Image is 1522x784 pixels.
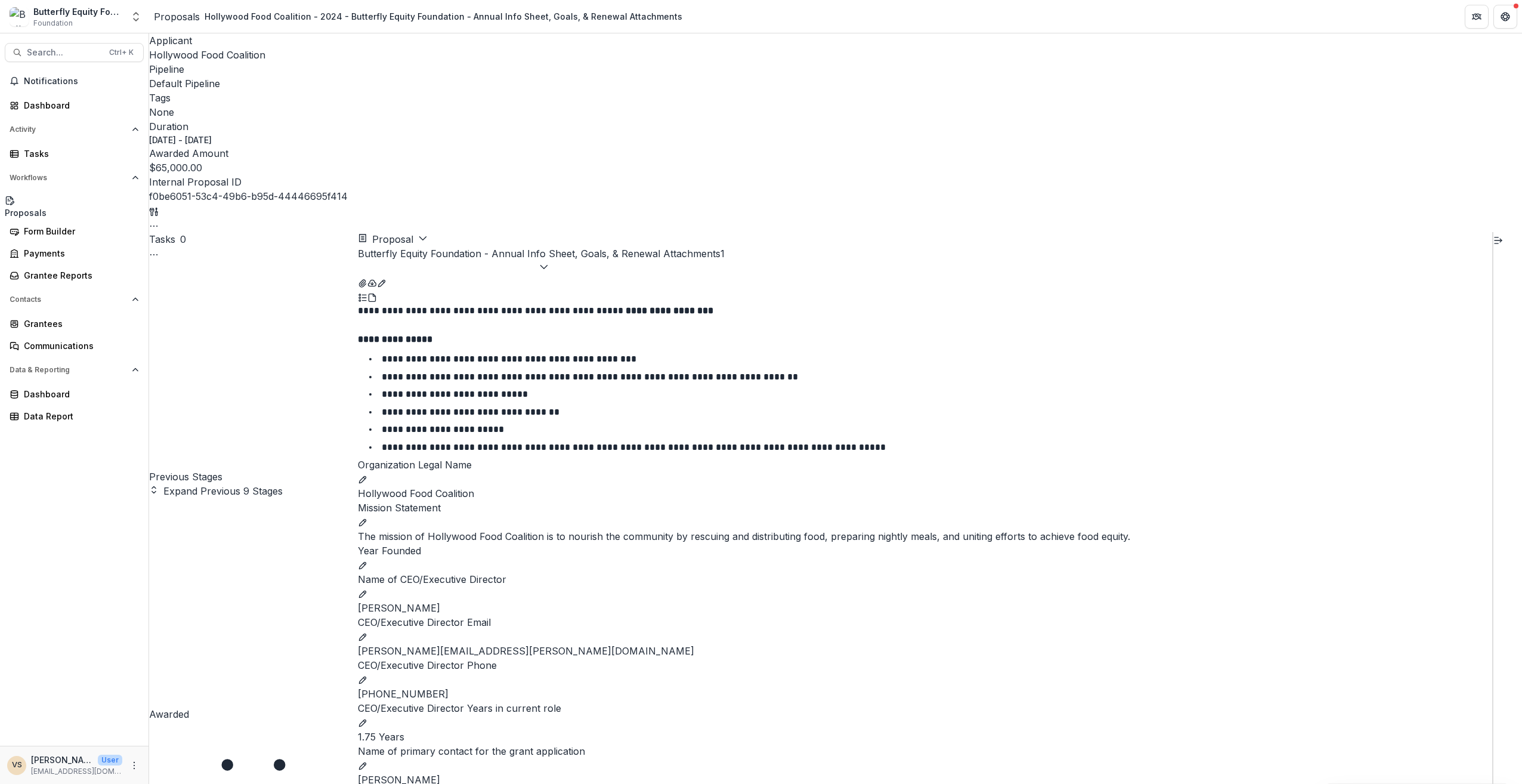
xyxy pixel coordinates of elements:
[358,544,1492,558] p: Year Founded
[128,5,144,29] button: Open entity switcher
[10,295,127,304] span: Contacts
[24,388,134,400] div: Dashboard
[358,529,1492,544] p: The mission of Hollywood Food Coalition is to nourish the community by rescuing and distributing ...
[149,470,358,484] h4: Previous Stages
[205,10,682,23] div: Hollywood Food Coalition - 2024 - Butterfly Equity Foundation - Annual Info Sheet, Goals, & Renew...
[24,410,134,422] div: Data Report
[127,758,141,773] button: More
[358,572,1492,587] p: Name of CEO/Executive Director
[24,225,134,237] div: Form Builder
[149,232,175,246] h3: Tasks
[5,336,144,356] a: Communications
[149,160,202,175] p: $65,000.00
[5,168,144,187] button: Open Workflows
[5,43,144,62] button: Search...
[358,275,367,289] button: View Attached Files
[149,62,1522,76] p: Pipeline
[358,501,1492,515] p: Mission Statement
[5,290,144,309] button: Open Contacts
[372,233,413,245] span: Proposal
[149,76,220,91] p: Default Pipeline
[358,289,367,304] button: Plaintext view
[358,246,725,275] button: Butterfly Equity Foundation - Annual Info Sheet, Goals, & Renewal Attachments1
[5,266,144,285] a: Grantee Reports
[149,484,283,498] button: Expand Previous 9 Stages
[154,10,200,24] a: Proposals
[180,233,186,245] span: 0
[367,289,377,304] button: PDF view
[358,515,367,529] button: edit
[5,120,144,139] button: Open Activity
[358,629,367,644] button: edit
[149,175,1522,189] p: Internal Proposal ID
[149,119,1522,134] p: Duration
[5,221,144,241] a: Form Builder
[358,615,1492,629] p: CEO/Executive Director Email
[358,587,367,601] button: edit
[31,754,93,766] p: [PERSON_NAME]
[1493,5,1517,29] button: Get Help
[149,33,1522,48] p: Applicant
[107,46,136,59] div: Ctrl + K
[358,701,1492,715] p: CEO/Executive Director Years in current role
[24,317,134,330] div: Grantees
[358,248,720,260] span: Butterfly Equity Foundation - Annual Info Sheet, Goals, & Renewal Attachments
[358,715,367,730] button: edit
[358,458,1492,472] p: Organization Legal Name
[5,406,144,426] a: Data Report
[149,707,358,721] h4: Awarded
[358,672,367,687] button: edit
[358,758,367,773] button: edit
[24,247,134,260] div: Payments
[31,766,122,777] p: [EMAIL_ADDRESS][DOMAIN_NAME]
[149,189,348,203] p: f0be6051-53c4-49b6-b95d-44446695f414
[5,206,47,219] div: Proposals
[358,730,1492,744] p: 1.75 Years
[10,125,127,134] span: Activity
[358,645,694,657] a: [PERSON_NAME][EMAIL_ADDRESS][PERSON_NAME][DOMAIN_NAME]
[24,339,134,352] div: Communications
[5,144,144,163] a: Tasks
[10,366,127,374] span: Data & Reporting
[24,269,134,282] div: Grantee Reports
[5,384,144,404] a: Dashboard
[358,232,428,246] button: Proposal
[149,146,1522,160] p: Awarded Amount
[5,192,47,219] a: Proposals
[149,134,212,146] p: [DATE] - [DATE]
[24,147,134,160] div: Tasks
[149,49,265,61] a: Hollywood Food Coalition
[24,99,134,112] div: Dashboard
[27,48,102,58] span: Search...
[5,314,144,334] a: Grantees
[10,174,127,182] span: Workflows
[33,5,123,18] div: Butterfly Equity Foundation
[358,486,1492,501] p: Hollywood Food Coalition
[12,761,22,769] div: Vannesa Santos
[720,248,725,260] span: 1
[149,105,174,119] p: None
[5,95,144,115] a: Dashboard
[377,275,386,289] button: Edit as form
[358,472,367,486] button: edit
[5,243,144,263] a: Payments
[358,687,1492,701] p: [PHONE_NUMBER]
[358,744,1492,758] p: Name of primary contact for the grant application
[5,360,144,379] button: Open Data & Reporting
[5,72,144,91] button: Notifications
[149,246,159,261] button: Toggle View Cancelled Tasks
[358,558,367,572] button: edit
[154,8,687,25] nav: breadcrumb
[358,601,1492,615] p: [PERSON_NAME]
[24,76,139,87] span: Notifications
[358,658,1492,672] p: CEO/Executive Director Phone
[1493,232,1503,246] button: Expand right
[1465,5,1489,29] button: Partners
[10,7,29,26] img: Butterfly Equity Foundation
[149,91,1522,105] p: Tags
[98,755,122,766] p: User
[33,18,73,29] span: Foundation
